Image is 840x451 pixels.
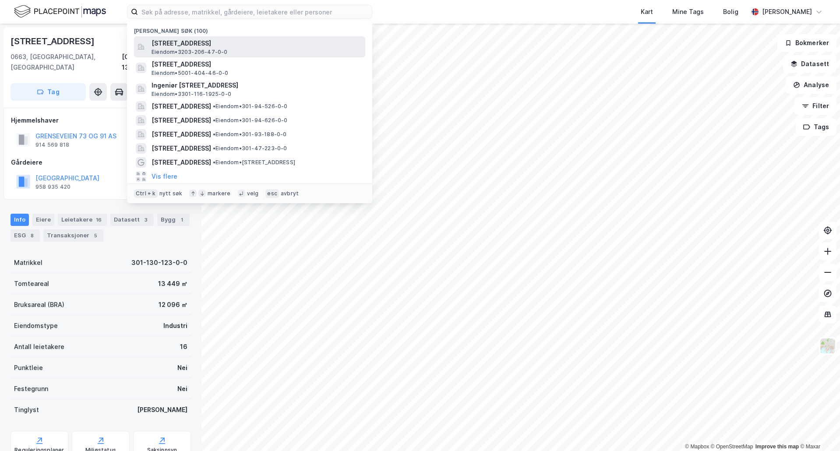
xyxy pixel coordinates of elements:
[127,21,372,36] div: [PERSON_NAME] søk (100)
[152,143,211,154] span: [STREET_ADDRESS]
[131,257,187,268] div: 301-130-123-0-0
[137,405,187,415] div: [PERSON_NAME]
[672,7,704,17] div: Mine Tags
[11,52,122,73] div: 0663, [GEOGRAPHIC_DATA], [GEOGRAPHIC_DATA]
[213,103,215,109] span: •
[163,321,187,331] div: Industri
[786,76,836,94] button: Analyse
[11,157,191,168] div: Gårdeiere
[32,214,54,226] div: Eiere
[14,278,49,289] div: Tomteareal
[208,190,230,197] div: markere
[794,97,836,115] button: Filter
[213,117,215,123] span: •
[762,7,812,17] div: [PERSON_NAME]
[685,444,709,450] a: Mapbox
[14,384,48,394] div: Festegrunn
[213,131,287,138] span: Eiendom • 301-93-188-0-0
[28,231,36,240] div: 8
[177,215,186,224] div: 1
[152,171,177,182] button: Vis flere
[177,384,187,394] div: Nei
[152,157,211,168] span: [STREET_ADDRESS]
[14,363,43,373] div: Punktleie
[177,363,187,373] div: Nei
[723,7,738,17] div: Bolig
[14,342,64,352] div: Antall leietakere
[213,159,295,166] span: Eiendom • [STREET_ADDRESS]
[35,141,69,148] div: 914 569 818
[819,338,836,354] img: Z
[11,83,86,101] button: Tag
[641,7,653,17] div: Kart
[213,145,215,152] span: •
[14,299,64,310] div: Bruksareal (BRA)
[11,115,191,126] div: Hjemmelshaver
[213,117,288,124] span: Eiendom • 301-94-626-0-0
[43,229,103,242] div: Transaksjoner
[796,409,840,451] iframe: Chat Widget
[11,214,29,226] div: Info
[152,80,362,91] span: Ingeniør [STREET_ADDRESS]
[783,55,836,73] button: Datasett
[110,214,154,226] div: Datasett
[122,52,191,73] div: [GEOGRAPHIC_DATA], 130/123
[141,215,150,224] div: 3
[159,190,183,197] div: nytt søk
[14,321,58,331] div: Eiendomstype
[14,4,106,19] img: logo.f888ab2527a4732fd821a326f86c7f29.svg
[14,405,39,415] div: Tinglyst
[265,189,279,198] div: esc
[180,342,187,352] div: 16
[11,229,40,242] div: ESG
[152,129,211,140] span: [STREET_ADDRESS]
[152,38,362,49] span: [STREET_ADDRESS]
[213,131,215,137] span: •
[138,5,372,18] input: Søk på adresse, matrikkel, gårdeiere, leietakere eller personer
[755,444,799,450] a: Improve this map
[91,231,100,240] div: 5
[281,190,299,197] div: avbryt
[152,49,228,56] span: Eiendom • 3203-206-47-0-0
[152,70,229,77] span: Eiendom • 5001-404-46-0-0
[14,257,42,268] div: Matrikkel
[152,115,211,126] span: [STREET_ADDRESS]
[11,34,96,48] div: [STREET_ADDRESS]
[35,183,71,190] div: 958 935 420
[777,34,836,52] button: Bokmerker
[94,215,103,224] div: 16
[134,189,158,198] div: Ctrl + k
[796,118,836,136] button: Tags
[159,299,187,310] div: 12 096 ㎡
[213,103,288,110] span: Eiendom • 301-94-526-0-0
[152,59,362,70] span: [STREET_ADDRESS]
[158,278,187,289] div: 13 449 ㎡
[58,214,107,226] div: Leietakere
[152,91,231,98] span: Eiendom • 3301-116-1925-0-0
[213,159,215,166] span: •
[711,444,753,450] a: OpenStreetMap
[247,190,259,197] div: velg
[157,214,190,226] div: Bygg
[213,145,287,152] span: Eiendom • 301-47-223-0-0
[796,409,840,451] div: Kontrollprogram for chat
[152,101,211,112] span: [STREET_ADDRESS]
